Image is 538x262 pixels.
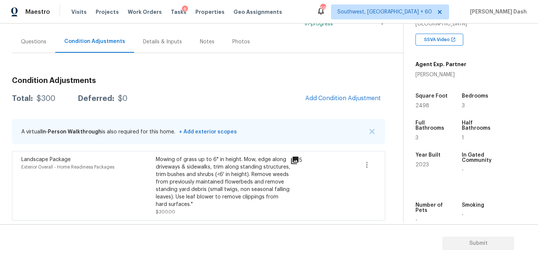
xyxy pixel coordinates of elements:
[232,38,250,46] div: Photos
[415,61,466,68] h5: Agent Exp. Partner
[41,129,102,135] span: In-Person Walkthrough
[234,8,282,16] span: Geo Assignments
[415,203,448,213] h5: Number of Pets
[12,77,385,84] h3: Condition Adjustments
[320,4,325,12] div: 695
[290,156,326,165] div: 5
[462,203,484,208] h5: Smoking
[462,120,494,131] h5: Half Bathrooms
[415,135,418,141] span: 3
[21,165,114,169] span: Exterior Overall - Home Readiness Packages
[462,103,465,108] span: 3
[195,8,225,16] span: Properties
[305,95,381,102] span: Add Condition Adjustment
[21,38,46,46] div: Questions
[12,95,33,102] div: Total:
[415,93,448,99] h5: Square Foot
[37,95,55,102] div: $300
[462,212,464,218] span: -
[415,162,429,167] span: 2023
[462,93,488,99] h5: Bedrooms
[182,6,188,13] div: 8
[64,38,125,45] div: Condition Adjustments
[415,152,440,158] h5: Year Built
[415,103,429,108] span: 2498
[156,156,290,208] div: Mowing of grass up to 6" in height. Mow, edge along driveways & sidewalks, trim along standing st...
[451,37,456,42] img: Open In New Icon
[415,218,417,223] span: -
[304,21,333,27] span: In-progress
[337,8,432,16] span: Southwest, [GEOGRAPHIC_DATA] + 60
[177,129,237,135] span: + Add exterior scopes
[462,167,464,173] span: -
[156,210,175,214] span: $300.00
[118,95,127,102] div: $0
[368,128,376,135] button: X Button Icon
[21,128,237,136] p: A virtual is also required for this home.
[467,8,527,16] span: [PERSON_NAME] Dash
[370,129,375,134] img: X Button Icon
[21,157,71,162] span: Landscape Package
[415,120,448,131] h5: Full Bathrooms
[301,90,385,106] button: Add Condition Adjustment
[71,8,87,16] span: Visits
[143,38,182,46] div: Details & Inputs
[415,71,466,78] div: [PERSON_NAME]
[128,8,162,16] span: Work Orders
[171,9,186,15] span: Tasks
[424,36,453,43] span: SSVA Video
[462,135,464,141] span: 1
[415,34,463,46] div: SSVA Video
[78,95,114,102] div: Deferred:
[25,8,50,16] span: Maestro
[462,152,494,163] h5: In Gated Community
[415,20,526,28] div: [GEOGRAPHIC_DATA]
[96,8,119,16] span: Projects
[200,38,214,46] div: Notes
